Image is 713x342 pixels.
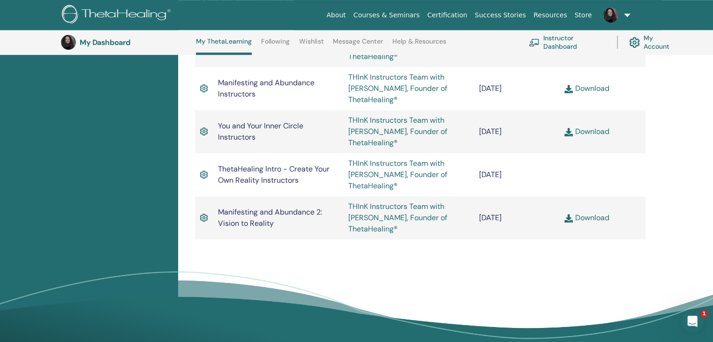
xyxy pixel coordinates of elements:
td: [DATE] [474,153,560,196]
img: download.svg [564,214,573,223]
a: Resources [530,7,571,24]
td: [DATE] [474,67,560,110]
span: 1 [700,310,708,318]
img: Active Certificate [200,169,208,181]
a: Download [564,126,609,136]
img: download.svg [564,85,573,93]
img: default.jpg [61,35,76,50]
img: Active Certificate [200,126,208,138]
a: Store [571,7,596,24]
a: Wishlist [299,37,324,52]
iframe: Intercom live chat [681,310,704,333]
a: Message Center [333,37,383,52]
img: Active Certificate [200,212,208,224]
td: [DATE] [474,196,560,239]
a: Success Stories [471,7,530,24]
img: Active Certificate [200,82,208,95]
a: THInK Instructors Team with [PERSON_NAME], Founder of ThetaHealing® [348,201,447,234]
a: Certification [423,7,471,24]
span: You and Your Inner Circle Instructors [218,121,303,142]
a: THInK Instructors Team with [PERSON_NAME], Founder of ThetaHealing® [348,29,447,61]
span: ThetaHealing Intro - Create Your Own Reality Instructors [218,164,330,185]
h3: My Dashboard [80,38,173,47]
a: Download [564,213,609,223]
a: Download [564,83,609,93]
a: My Account [629,32,679,52]
a: Following [261,37,290,52]
a: THInK Instructors Team with [PERSON_NAME], Founder of ThetaHealing® [348,115,447,148]
a: My ThetaLearning [196,37,252,55]
span: Manifesting and Abundance 2: Vision to Reality [218,207,322,228]
img: cog.svg [629,35,640,50]
a: THInK Instructors Team with [PERSON_NAME], Founder of ThetaHealing® [348,158,447,191]
a: THInK Instructors Team with [PERSON_NAME], Founder of ThetaHealing® [348,72,447,104]
img: download.svg [564,128,573,136]
img: chalkboard-teacher.svg [529,38,540,46]
img: default.jpg [603,7,618,22]
a: Courses & Seminars [350,7,424,24]
span: Manifesting and Abundance Instructors [218,78,315,99]
a: Help & Resources [392,37,446,52]
a: Instructor Dashboard [529,32,606,52]
td: [DATE] [474,110,560,153]
a: About [323,7,349,24]
img: logo.png [62,5,174,26]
